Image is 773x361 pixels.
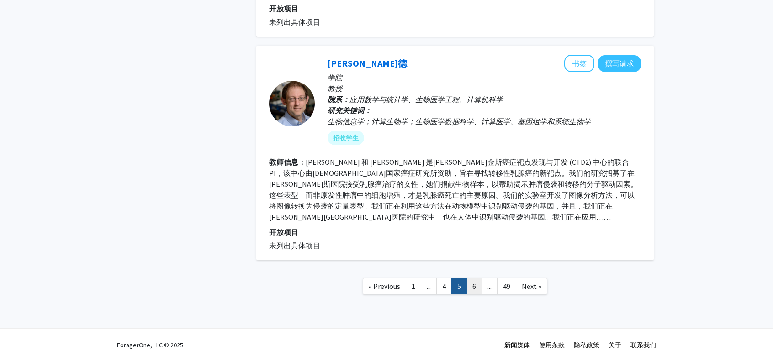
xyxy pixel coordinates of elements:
a: 6 [466,278,482,294]
a: 4 [436,278,452,294]
span: Next » [522,282,541,291]
a: 1 [406,278,421,294]
span: « Previous [369,282,400,291]
a: 5 [451,278,467,294]
a: 关于 [609,341,621,349]
a: [PERSON_NAME]德 [328,58,407,69]
span: ... [427,282,431,291]
font: 应用数学与统计学、生物医学工程、计算机科学 [349,95,503,104]
font: 未列出具体项目 [269,17,320,26]
a: 使用条款 [539,341,565,349]
font: 教授 [328,84,342,93]
font: 研究关键词： [328,106,371,115]
span: ... [487,282,492,291]
font: 开放项目 [269,4,298,13]
a: 隐私政策 [574,341,599,349]
a: 新闻媒体 [504,341,530,349]
button: 将 Joel Bader 添加到书签 [564,55,594,72]
font: 撰写请求 [605,59,634,68]
button: 向 Joel Bader 撰写请求 [598,55,641,72]
a: Next [516,278,547,294]
font: 未列出具体项目 [269,241,320,250]
font: 书签 [572,59,587,68]
font: 开放项目 [269,228,298,237]
a: 49 [497,278,516,294]
font: 招收学生 [333,134,359,142]
font: 院系： [328,95,349,104]
iframe: 聊天 [7,320,39,354]
a: Previous [363,278,406,294]
nav: 页面导航 [256,269,654,306]
a: 联系我们 [630,341,656,349]
font: ForagerOne, LLC © 2025 [117,341,183,349]
font: 学院 [328,73,342,82]
font: 教师信息： [269,157,306,167]
font: 生物信息学；计算生物学；生物医学数据科学、计算医学、基因组学和系统生物学 [328,117,591,126]
font: [PERSON_NAME] 和 [PERSON_NAME] 是[PERSON_NAME]金斯癌症靶点发现与开发 (CTD2) 中心的联合 PI，该中心由[DEMOGRAPHIC_DATA]国家癌... [269,157,638,221]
